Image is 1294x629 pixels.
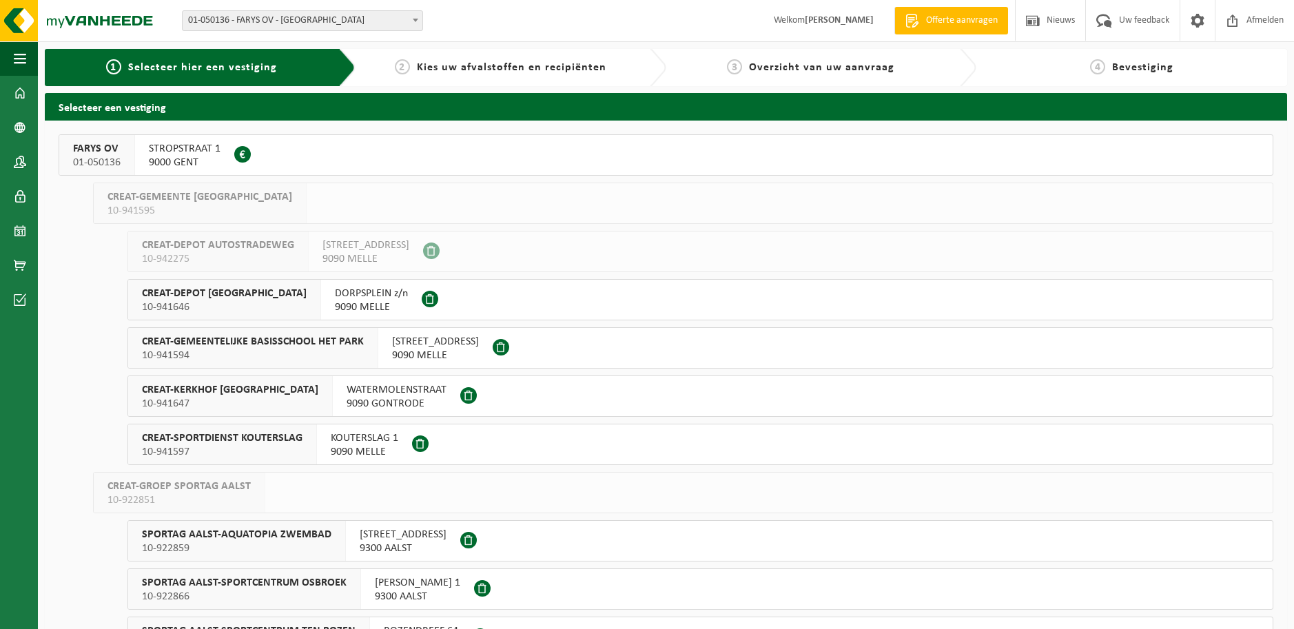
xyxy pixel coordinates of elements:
button: FARYS OV 01-050136 STROPSTRAAT 19000 GENT [59,134,1273,176]
button: CREAT-SPORTDIENST KOUTERSLAG 10-941597 KOUTERSLAG 19090 MELLE [127,424,1273,465]
span: 10-922859 [142,542,331,555]
span: FARYS OV [73,142,121,156]
span: SPORTAG AALST-AQUATOPIA ZWEMBAD [142,528,331,542]
span: Kies uw afvalstoffen en recipiënten [417,62,606,73]
span: 3 [727,59,742,74]
span: 4 [1090,59,1105,74]
span: [PERSON_NAME] 1 [375,576,460,590]
span: Selecteer hier een vestiging [128,62,277,73]
span: 1 [106,59,121,74]
span: 10-941597 [142,445,302,459]
span: 9090 GONTRODE [347,397,446,411]
span: DORPSPLEIN z/n [335,287,408,300]
button: CREAT-GEMEENTELIJKE BASISSCHOOL HET PARK 10-941594 [STREET_ADDRESS]9090 MELLE [127,327,1273,369]
span: 10-941594 [142,349,364,362]
span: 10-941646 [142,300,307,314]
span: CREAT-DEPOT AUTOSTRADEWEG [142,238,294,252]
span: 10-941595 [107,204,292,218]
span: 9090 MELLE [392,349,479,362]
strong: [PERSON_NAME] [805,15,874,25]
span: [STREET_ADDRESS] [392,335,479,349]
span: 9300 AALST [360,542,446,555]
span: 01-050136 [73,156,121,169]
span: SPORTAG AALST-SPORTCENTRUM OSBROEK [142,576,347,590]
span: [STREET_ADDRESS] [322,238,409,252]
a: Offerte aanvragen [894,7,1008,34]
span: 10-941647 [142,397,318,411]
span: 9000 GENT [149,156,220,169]
span: 9090 MELLE [335,300,408,314]
span: CREAT-SPORTDIENST KOUTERSLAG [142,431,302,445]
span: WATERMOLENSTRAAT [347,383,446,397]
span: 01-050136 - FARYS OV - GENT [183,11,422,30]
span: CREAT-GEMEENTELIJKE BASISSCHOOL HET PARK [142,335,364,349]
span: 9090 MELLE [331,445,398,459]
span: Bevestiging [1112,62,1173,73]
span: Overzicht van uw aanvraag [749,62,894,73]
span: 01-050136 - FARYS OV - GENT [182,10,423,31]
span: 10-922851 [107,493,251,507]
span: 9300 AALST [375,590,460,604]
span: CREAT-DEPOT [GEOGRAPHIC_DATA] [142,287,307,300]
span: 9090 MELLE [322,252,409,266]
button: SPORTAG AALST-AQUATOPIA ZWEMBAD 10-922859 [STREET_ADDRESS]9300 AALST [127,520,1273,561]
button: CREAT-DEPOT [GEOGRAPHIC_DATA] 10-941646 DORPSPLEIN z/n9090 MELLE [127,279,1273,320]
span: 2 [395,59,410,74]
span: KOUTERSLAG 1 [331,431,398,445]
span: CREAT-GEMEENTE [GEOGRAPHIC_DATA] [107,190,292,204]
span: Offerte aanvragen [923,14,1001,28]
button: CREAT-KERKHOF [GEOGRAPHIC_DATA] 10-941647 WATERMOLENSTRAAT9090 GONTRODE [127,375,1273,417]
span: STROPSTRAAT 1 [149,142,220,156]
span: [STREET_ADDRESS] [360,528,446,542]
button: SPORTAG AALST-SPORTCENTRUM OSBROEK 10-922866 [PERSON_NAME] 19300 AALST [127,568,1273,610]
h2: Selecteer een vestiging [45,93,1287,120]
span: CREAT-GROEP SPORTAG AALST [107,480,251,493]
span: 10-942275 [142,252,294,266]
span: 10-922866 [142,590,347,604]
span: CREAT-KERKHOF [GEOGRAPHIC_DATA] [142,383,318,397]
